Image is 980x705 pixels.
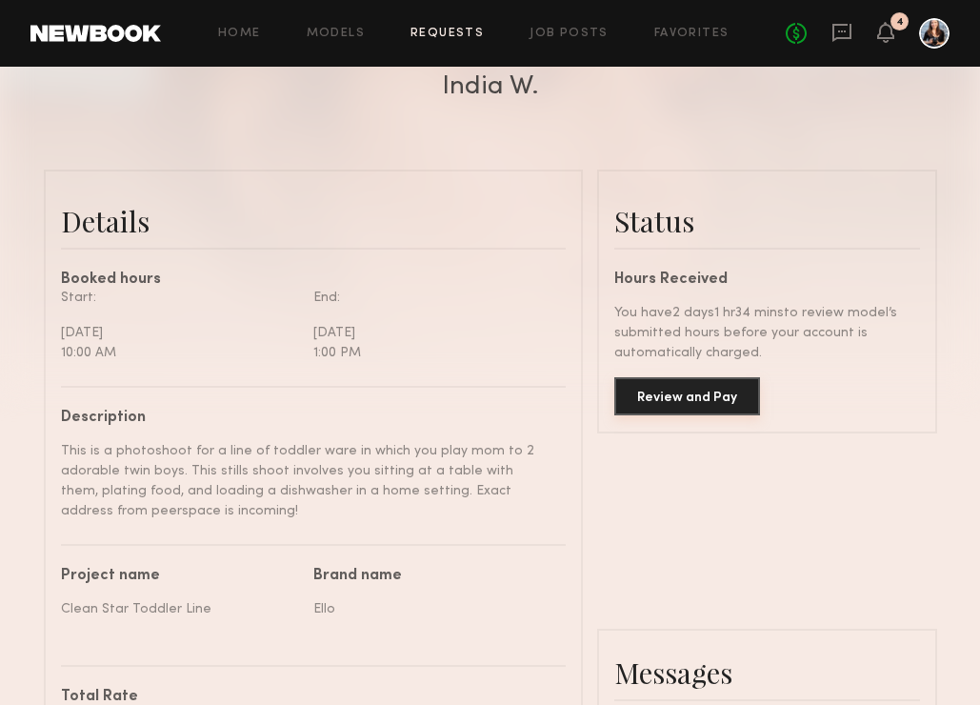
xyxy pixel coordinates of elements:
a: Job Posts [530,28,609,40]
div: End: [313,288,551,308]
a: Models [307,28,365,40]
div: Hours Received [614,272,920,288]
div: You have 2 days 1 hr 34 mins to review model’s submitted hours before your account is automatical... [614,303,920,363]
div: Status [614,202,920,240]
div: Ello [313,599,551,619]
div: Brand name [313,569,551,584]
button: Review and Pay [614,377,760,415]
div: Details [61,202,566,240]
div: This is a photoshoot for a line of toddler ware in which you play mom to 2 adorable twin boys. Th... [61,441,551,521]
a: Favorites [654,28,730,40]
div: Description [61,411,551,426]
div: Booked hours [61,272,566,288]
a: Home [218,28,261,40]
a: Requests [410,28,484,40]
div: 4 [896,17,904,28]
div: Project name [61,569,299,584]
div: India W. [442,73,539,100]
div: 1:00 PM [313,343,551,363]
div: Messages [614,654,920,692]
div: Clean Star Toddler Line [61,599,299,619]
div: 10:00 AM [61,343,299,363]
div: Total Rate [61,690,551,705]
div: Start: [61,288,299,308]
div: [DATE] [313,323,551,343]
div: [DATE] [61,323,299,343]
